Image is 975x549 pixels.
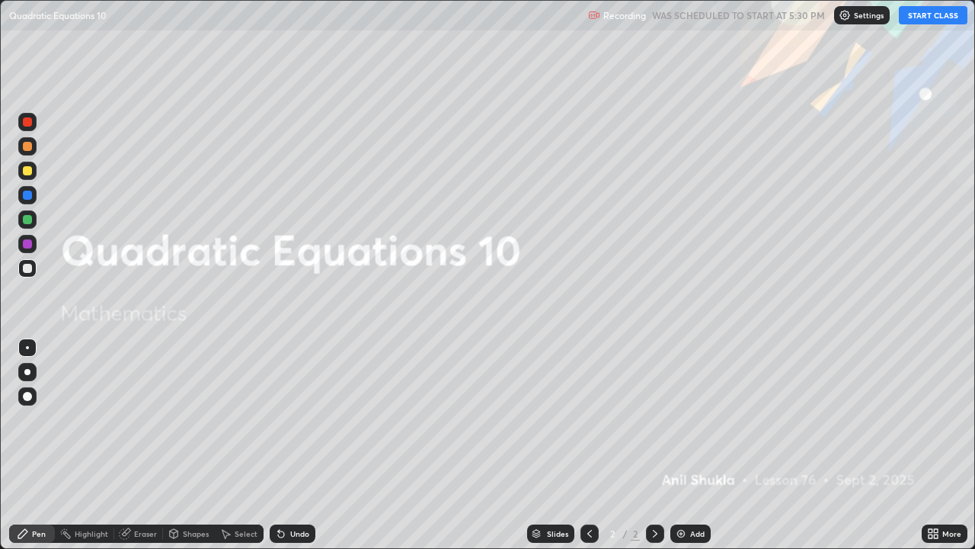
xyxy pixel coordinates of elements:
[690,530,705,538] div: Add
[675,528,687,540] img: add-slide-button
[605,529,620,538] div: 2
[547,530,568,538] div: Slides
[652,8,825,22] h5: WAS SCHEDULED TO START AT 5:30 PM
[183,530,209,538] div: Shapes
[854,11,884,19] p: Settings
[623,529,628,538] div: /
[631,527,640,541] div: 2
[839,9,851,21] img: class-settings-icons
[603,10,646,21] p: Recording
[235,530,257,538] div: Select
[899,6,967,24] button: START CLASS
[588,9,600,21] img: recording.375f2c34.svg
[75,530,108,538] div: Highlight
[9,9,107,21] p: Quadratic Equations 10
[290,530,309,538] div: Undo
[32,530,46,538] div: Pen
[942,530,961,538] div: More
[134,530,157,538] div: Eraser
